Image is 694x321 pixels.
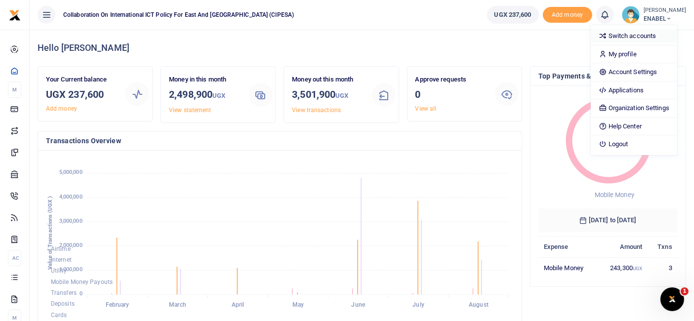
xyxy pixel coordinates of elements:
[59,10,298,19] span: Collaboration on International ICT Policy For East and [GEOGRAPHIC_DATA] (CIPESA)
[598,237,648,258] th: Amount
[487,6,539,24] a: UGX 237,600
[232,302,245,309] tspan: April
[169,107,211,114] a: View statement
[633,266,642,271] small: UGX
[644,6,686,15] small: [PERSON_NAME]
[591,29,677,43] a: Switch accounts
[8,81,21,98] li: M
[47,196,53,270] text: Value of Transactions (UGX )
[51,245,71,252] span: Airtime
[483,6,543,24] li: Wallet ballance
[352,302,366,309] tspan: June
[51,312,67,319] span: Cards
[38,42,686,53] h4: Hello [PERSON_NAME]
[681,287,689,295] span: 1
[46,87,118,102] h3: UGX 237,600
[595,191,634,199] span: Mobile Money
[412,302,424,309] tspan: July
[538,71,678,81] h4: Top Payments & Expenses
[80,290,82,297] tspan: 0
[169,87,241,103] h3: 2,498,900
[415,75,487,85] p: Approve requests
[59,194,82,200] tspan: 4,000,000
[46,105,77,112] a: Add money
[494,10,531,20] span: UGX 237,600
[415,87,487,102] h3: 0
[169,75,241,85] p: Money in this month
[622,6,686,24] a: profile-user [PERSON_NAME] ENABEL
[648,258,678,279] td: 3
[106,302,129,309] tspan: February
[415,105,437,112] a: View all
[292,75,364,85] p: Money out this month
[51,301,75,308] span: Deposits
[292,87,364,103] h3: 3,501,900
[591,137,677,151] a: Logout
[51,279,113,285] span: Mobile Money Payouts
[292,302,304,309] tspan: May
[46,75,118,85] p: Your Current balance
[59,266,82,273] tspan: 1,000,000
[9,9,21,21] img: logo-small
[469,302,489,309] tspan: August
[543,7,592,23] li: Toup your wallet
[660,287,684,311] iframe: Intercom live chat
[591,101,677,115] a: Organization Settings
[598,258,648,279] td: 243,300
[538,237,598,258] th: Expense
[9,11,21,18] a: logo-small logo-large logo-large
[51,289,77,296] span: Transfers
[51,256,72,263] span: Internet
[59,218,82,224] tspan: 3,000,000
[292,107,341,114] a: View transactions
[591,65,677,79] a: Account Settings
[538,258,598,279] td: Mobile Money
[51,268,67,275] span: Utility
[169,302,186,309] tspan: March
[543,10,592,18] a: Add money
[538,208,678,232] h6: [DATE] to [DATE]
[622,6,640,24] img: profile-user
[648,237,678,258] th: Txns
[212,92,225,99] small: UGX
[644,14,686,23] span: ENABEL
[591,120,677,133] a: Help Center
[335,92,348,99] small: UGX
[591,47,677,61] a: My profile
[543,7,592,23] span: Add money
[59,169,82,176] tspan: 5,000,000
[591,83,677,97] a: Applications
[8,250,21,266] li: Ac
[59,242,82,248] tspan: 2,000,000
[46,135,514,146] h4: Transactions Overview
